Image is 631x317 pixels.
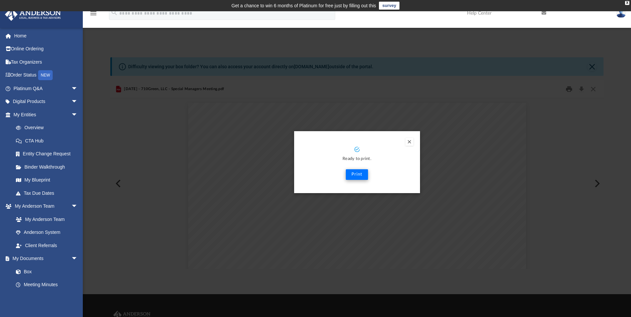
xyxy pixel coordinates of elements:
[9,134,88,147] a: CTA Hub
[616,8,626,18] img: User Pic
[71,82,84,95] span: arrow_drop_down
[5,42,88,56] a: Online Ordering
[71,252,84,266] span: arrow_drop_down
[232,2,376,10] div: Get a chance to win 6 months of Platinum for free just by filling out this
[301,155,413,163] p: Ready to print.
[71,108,84,122] span: arrow_drop_down
[379,2,399,10] a: survey
[346,169,368,180] button: Print
[5,95,88,108] a: Digital Productsarrow_drop_down
[89,9,97,17] i: menu
[71,95,84,109] span: arrow_drop_down
[5,69,88,82] a: Order StatusNEW
[9,278,84,291] a: Meeting Minutes
[5,29,88,42] a: Home
[111,9,118,16] i: search
[5,252,84,265] a: My Documentsarrow_drop_down
[110,80,604,269] div: Preview
[89,13,97,17] a: menu
[5,55,88,69] a: Tax Organizers
[9,213,81,226] a: My Anderson Team
[5,108,88,121] a: My Entitiesarrow_drop_down
[71,200,84,213] span: arrow_drop_down
[9,160,88,174] a: Binder Walkthrough
[9,239,84,252] a: Client Referrals
[5,200,84,213] a: My Anderson Teamarrow_drop_down
[9,226,84,239] a: Anderson System
[3,8,63,21] img: Anderson Advisors Platinum Portal
[9,121,88,134] a: Overview
[625,1,629,5] div: close
[9,174,84,187] a: My Blueprint
[5,82,88,95] a: Platinum Q&Aarrow_drop_down
[9,265,81,278] a: Box
[9,186,88,200] a: Tax Due Dates
[9,147,88,161] a: Entity Change Request
[38,70,53,80] div: NEW
[9,291,81,304] a: Forms Library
